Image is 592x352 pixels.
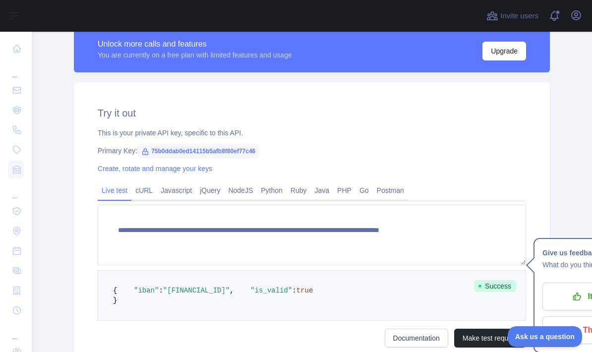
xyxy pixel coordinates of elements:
div: Primary Key: [98,146,526,156]
span: "is_valid" [250,287,292,294]
span: 75b0ddab0ed14115b5afb8f80ef77c46 [137,144,259,159]
div: ... [8,59,24,79]
a: Postman [373,182,408,198]
span: : [292,287,296,294]
button: Upgrade [482,42,526,60]
span: "[FINANCIAL_ID]" [163,287,230,294]
div: Unlock more calls and features [98,38,292,50]
div: ... [8,321,24,341]
a: Ruby [287,182,311,198]
a: Live test [98,182,131,198]
a: Go [355,182,373,198]
span: Success [474,280,516,292]
a: jQuery [196,182,224,198]
iframe: Toggle Customer Support [508,326,582,347]
div: This is your private API key, specific to this API. [98,128,526,138]
span: true [296,287,313,294]
div: You are currently on a free plan with limited features and usage [98,50,292,60]
a: Create, rotate and manage your keys [98,165,212,173]
button: Make test request [454,329,526,348]
a: Javascript [157,182,196,198]
a: PHP [333,182,355,198]
span: } [113,296,117,304]
div: ... [8,180,24,200]
h2: Try it out [98,106,526,120]
a: cURL [131,182,157,198]
span: Invite users [500,10,538,22]
span: "iban" [134,287,159,294]
a: NodeJS [224,182,257,198]
a: Java [311,182,334,198]
span: : [159,287,163,294]
span: { [113,287,117,294]
a: Python [257,182,287,198]
button: Invite users [484,8,540,24]
span: , [230,287,234,294]
a: Documentation [385,329,448,348]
